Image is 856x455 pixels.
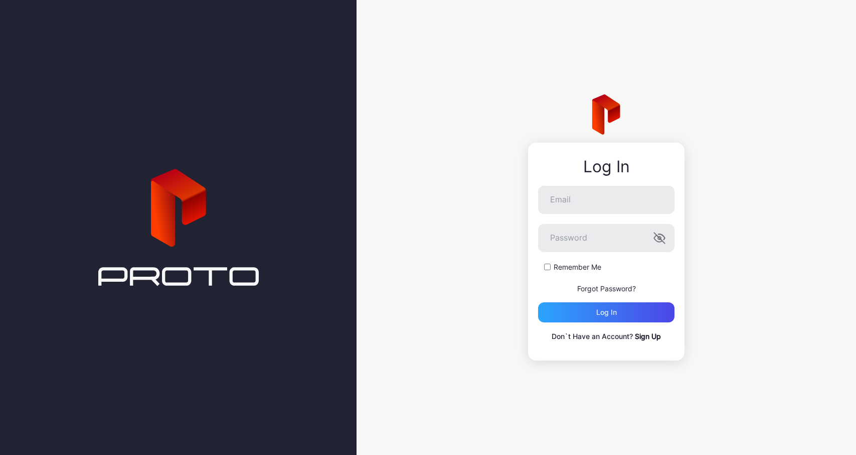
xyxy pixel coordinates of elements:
[538,158,674,176] div: Log In
[538,302,674,322] button: Log in
[554,262,601,272] label: Remember Me
[538,330,674,343] p: Don`t Have an Account?
[635,332,661,340] a: Sign Up
[538,224,674,252] input: Password
[653,232,665,244] button: Password
[577,284,636,293] a: Forgot Password?
[596,308,617,316] div: Log in
[538,186,674,214] input: Email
